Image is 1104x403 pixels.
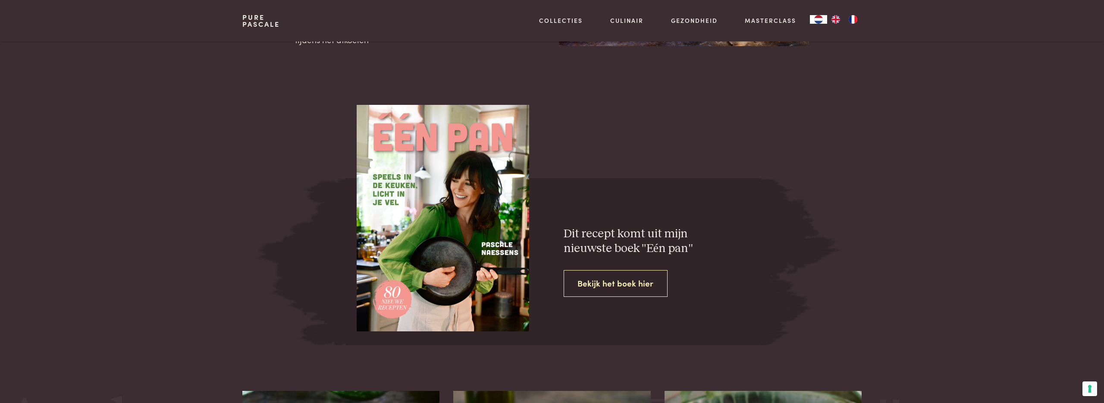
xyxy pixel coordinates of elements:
[539,16,583,25] a: Collecties
[564,227,759,256] h3: Dit recept komt uit mijn nieuwste boek "Eén pan"
[844,15,862,24] a: FR
[745,16,796,25] a: Masterclass
[564,270,668,297] a: Bekijk het boek hier
[610,16,643,25] a: Culinair
[242,14,280,28] a: PurePascale
[1082,381,1097,396] button: Uw voorkeuren voor toestemming voor trackingtechnologieën
[827,15,844,24] a: EN
[810,15,862,24] aside: Language selected: Nederlands
[671,16,718,25] a: Gezondheid
[827,15,862,24] ul: Language list
[357,105,529,331] img: één pan - voorbeeldcover
[810,15,827,24] a: NL
[810,15,827,24] div: Language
